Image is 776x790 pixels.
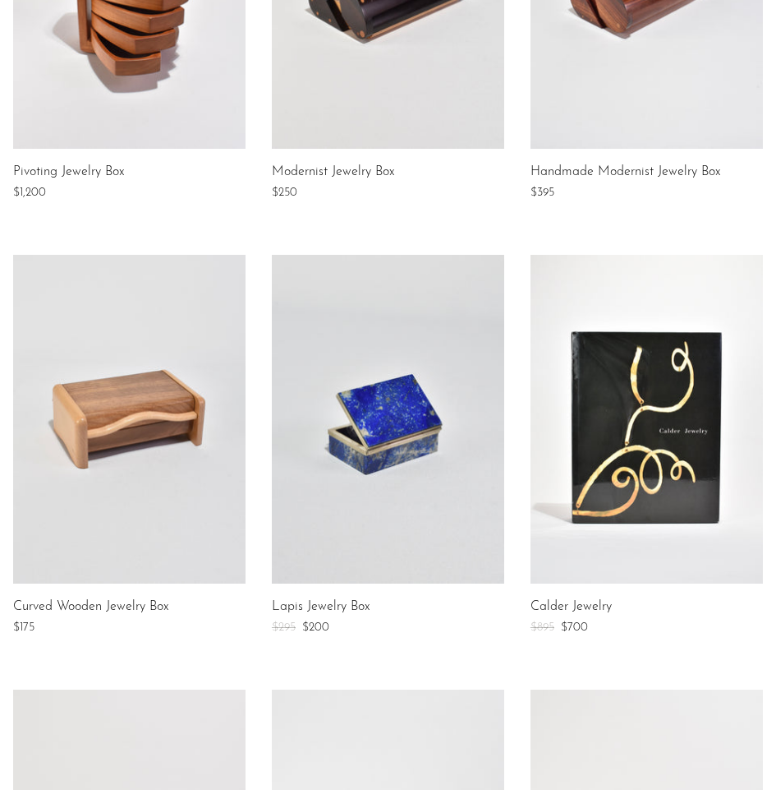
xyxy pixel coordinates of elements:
[272,621,296,634] span: $295
[13,187,46,199] span: $1,200
[561,621,588,634] span: $700
[302,621,329,634] span: $200
[530,621,554,634] span: $895
[530,600,612,615] a: Calder Jewelry
[530,165,720,180] a: Handmade Modernist Jewelry Box
[272,600,370,615] a: Lapis Jewelry Box
[272,165,394,180] a: Modernist Jewelry Box
[13,600,168,615] a: Curved Wooden Jewelry Box
[272,187,297,199] span: $250
[13,165,124,180] a: Pivoting Jewelry Box
[13,621,34,634] span: $175
[530,187,554,199] span: $395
